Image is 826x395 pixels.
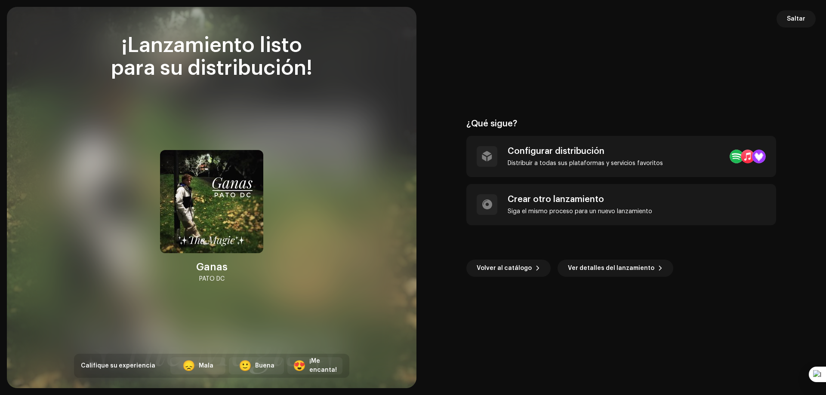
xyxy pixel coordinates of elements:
button: Volver al catálogo [466,260,551,277]
div: Configurar distribución [508,146,663,156]
span: Volver al catálogo [477,260,532,277]
span: Califique su experiencia [81,363,155,369]
button: Ver detalles del lanzamiento [558,260,673,277]
div: ¡Lanzamiento listo para su distribución! [74,34,349,80]
div: Ganas [196,260,228,274]
div: 😍 [293,361,306,371]
div: Distribuir a todas sus plataformas y servicios favoritos [508,160,663,167]
div: ¿Qué sigue? [466,119,776,129]
div: Buena [255,361,274,371]
re-a-post-create-item: Configurar distribución [466,136,776,177]
div: PATO DC [199,274,225,284]
span: Saltar [787,10,805,28]
div: Crear otro lanzamiento [508,194,652,205]
div: Mala [199,361,213,371]
div: 😞 [182,361,195,371]
re-a-post-create-item: Crear otro lanzamiento [466,184,776,225]
div: 🙂 [239,361,252,371]
div: ¡Me encanta! [309,357,337,375]
img: 77b6dab3-5128-462e-a17a-b52f1282b78a [160,150,263,253]
span: Ver detalles del lanzamiento [568,260,654,277]
button: Saltar [777,10,816,28]
div: Siga el mismo proceso para un nuevo lanzamiento [508,208,652,215]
